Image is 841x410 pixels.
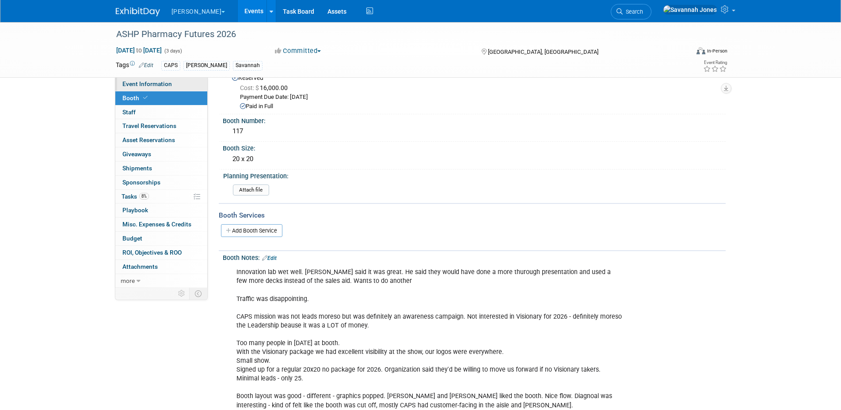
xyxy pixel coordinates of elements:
[696,47,705,54] img: Format-Inperson.png
[116,60,153,71] td: Tags
[122,94,149,102] span: Booth
[240,84,260,91] span: Cost: $
[183,61,230,70] div: [PERSON_NAME]
[221,224,282,237] a: Add Booth Service
[115,119,207,133] a: Travel Reservations
[115,162,207,175] a: Shipments
[161,61,180,70] div: CAPS
[122,122,176,129] span: Travel Reservations
[623,8,643,15] span: Search
[122,150,151,158] span: Giveaways
[115,274,207,288] a: more
[223,169,722,181] div: Planning Presentation:
[139,193,149,199] span: 8%
[113,26,676,42] div: ASHP Pharmacy Futures 2026
[272,46,324,56] button: Committed
[122,165,152,172] span: Shipments
[189,288,207,299] td: Toggle Event Tabs
[663,5,717,15] img: Savannah Jones
[116,46,162,54] span: [DATE] [DATE]
[122,179,160,186] span: Sponsorships
[223,114,726,125] div: Booth Number:
[707,48,727,54] div: In-Person
[611,4,651,19] a: Search
[122,235,142,242] span: Budget
[121,277,135,284] span: more
[122,221,191,228] span: Misc. Expenses & Credits
[240,93,719,102] div: Payment Due Date: [DATE]
[115,176,207,189] a: Sponsorships
[115,260,207,274] a: Attachments
[122,193,149,200] span: Tasks
[122,109,136,116] span: Staff
[122,136,175,143] span: Asset Reservations
[240,84,291,91] span: 16,000.00
[229,152,719,166] div: 20 x 20
[223,142,726,153] div: Booth Size:
[229,71,719,111] div: Reserved
[233,61,263,70] div: Savannah
[116,8,160,16] img: ExhibitDay
[223,251,726,263] div: Booth Notes:
[240,102,719,111] div: Paid in Full
[115,190,207,203] a: Tasks8%
[219,211,726,220] div: Booth Services
[122,263,158,270] span: Attachments
[122,249,182,256] span: ROI, Objectives & ROO
[262,255,277,261] a: Edit
[115,203,207,217] a: Playbook
[115,133,207,147] a: Asset Reservations
[143,95,148,100] i: Booth reservation complete
[135,47,143,54] span: to
[139,62,153,68] a: Edit
[637,46,728,59] div: Event Format
[488,49,598,55] span: [GEOGRAPHIC_DATA], [GEOGRAPHIC_DATA]
[115,91,207,105] a: Booth
[115,147,207,161] a: Giveaways
[115,232,207,245] a: Budget
[703,60,727,65] div: Event Rating
[164,48,182,54] span: (3 days)
[115,246,207,260] a: ROI, Objectives & ROO
[115,105,207,119] a: Staff
[115,218,207,231] a: Misc. Expenses & Credits
[122,207,148,214] span: Playbook
[122,80,172,87] span: Event Information
[174,288,190,299] td: Personalize Event Tab Strip
[229,124,719,138] div: 117
[115,77,207,91] a: Event Information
